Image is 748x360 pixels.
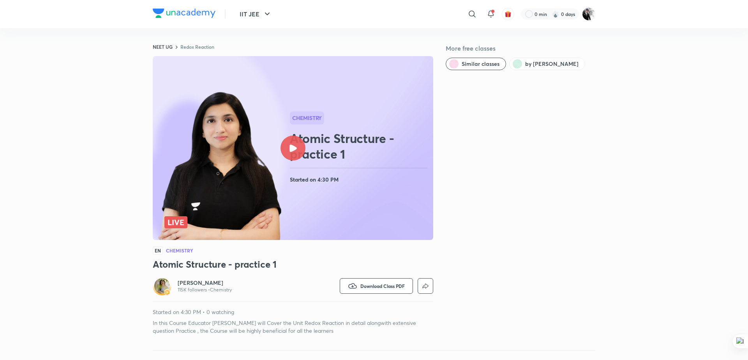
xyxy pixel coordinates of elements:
[180,44,214,50] a: Redox Reaction
[502,8,514,20] button: avatar
[509,58,585,70] button: by Akansha Karnwal
[582,7,595,21] img: Nagesh M
[166,248,193,253] h4: Chemistry
[340,278,413,294] button: Download Class PDF
[235,6,277,22] button: IIT JEE
[505,11,512,18] img: avatar
[153,44,173,50] a: NEET UG
[178,287,232,293] p: 115K followers • Chemistry
[290,131,430,162] h2: Atomic Structure - practice 1
[153,258,433,270] h3: Atomic Structure - practice 1
[153,9,215,20] a: Company Logo
[360,283,405,289] span: Download Class PDF
[525,60,579,68] span: by Akansha Karnwal
[462,60,499,68] span: Similar classes
[446,58,506,70] button: Similar classes
[153,9,215,18] img: Company Logo
[446,44,595,53] h5: More free classes
[178,279,232,287] a: [PERSON_NAME]
[153,319,433,335] p: In this Course Educator [PERSON_NAME] will Cover the Unit Redox Reaction in detail alongwith exte...
[164,289,170,295] img: badge
[153,246,163,255] span: EN
[153,308,433,316] p: Started on 4:30 PM • 0 watching
[552,10,559,18] img: streak
[290,175,430,185] h4: Started on 4:30 PM
[154,278,170,294] img: Avatar
[153,277,171,295] a: Avatarbadge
